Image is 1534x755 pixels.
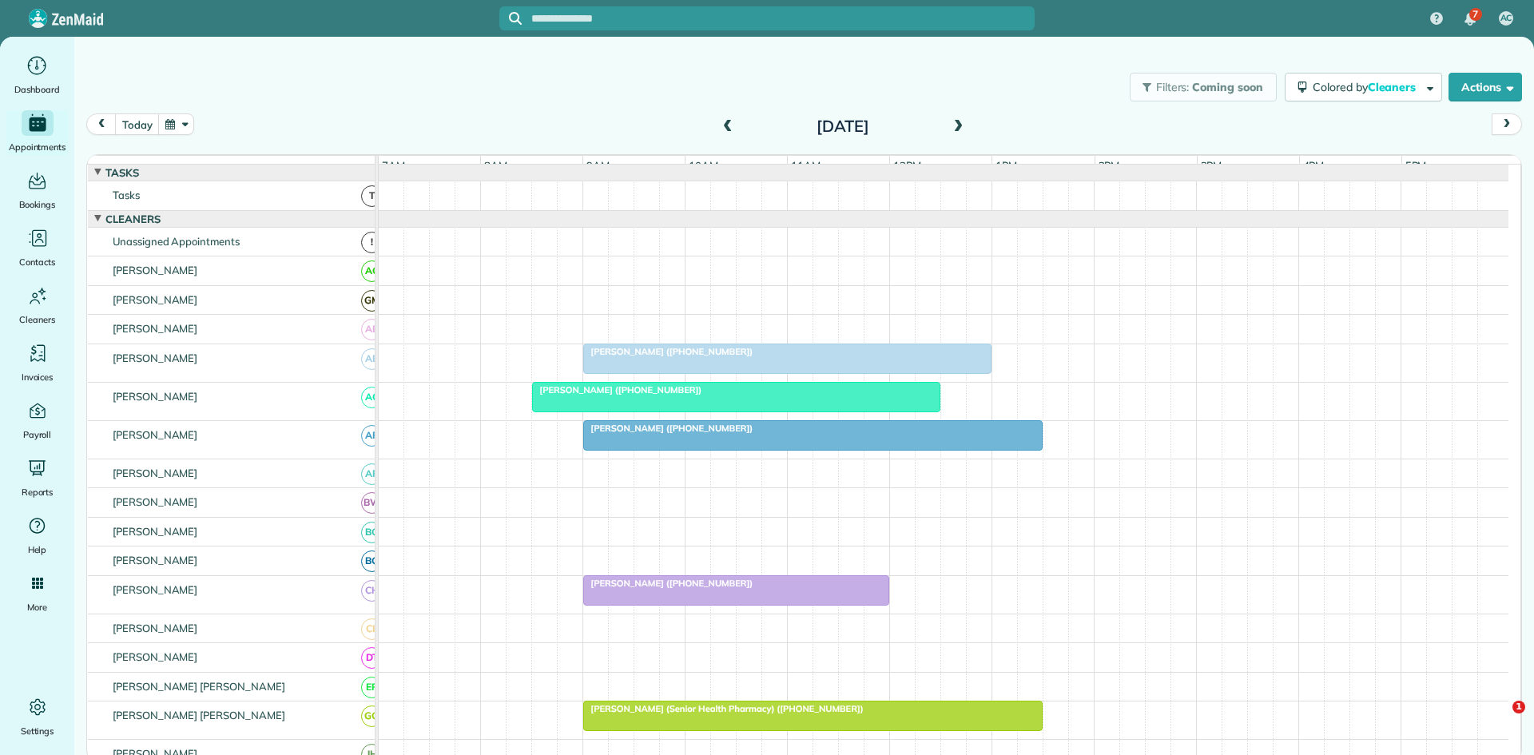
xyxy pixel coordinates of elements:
iframe: Intercom live chat [1480,701,1518,739]
span: AB [361,319,383,340]
span: Tasks [102,166,142,179]
a: Invoices [6,340,68,385]
span: Cleaners [19,312,55,328]
div: 7 unread notifications [1453,2,1487,37]
span: 8am [481,159,511,172]
span: Payroll [23,427,52,443]
span: [PERSON_NAME] [109,352,201,364]
span: [PERSON_NAME] [109,428,201,441]
span: AF [361,463,383,485]
span: 2pm [1095,159,1123,172]
span: GG [361,705,383,727]
span: Contacts [19,254,55,270]
span: AB [361,348,383,370]
span: [PERSON_NAME] [109,622,201,634]
span: ! [361,232,383,253]
a: Payroll [6,398,68,443]
span: [PERSON_NAME] [109,390,201,403]
span: 1 [1512,701,1525,713]
span: Invoices [22,369,54,385]
span: Colored by [1313,80,1421,94]
span: More [27,599,47,615]
span: GM [361,290,383,312]
button: Focus search [499,12,522,25]
span: [PERSON_NAME] [109,264,201,276]
span: 11am [788,159,824,172]
span: 4pm [1300,159,1328,172]
svg: Focus search [509,12,522,25]
span: [PERSON_NAME] [109,554,201,566]
span: [PERSON_NAME] (Senior Health Pharmacy) ([PHONE_NUMBER]) [582,703,864,714]
span: [PERSON_NAME] [109,525,201,538]
span: Tasks [109,189,143,201]
button: next [1492,113,1522,135]
span: Cleaners [102,213,164,225]
h2: [DATE] [743,117,943,135]
span: [PERSON_NAME] [PERSON_NAME] [109,709,288,721]
span: [PERSON_NAME] [109,583,201,596]
a: Reports [6,455,68,500]
span: EP [361,677,383,698]
span: 10am [686,159,721,172]
button: today [115,113,159,135]
span: AC [361,260,383,282]
span: Unassigned Appointments [109,235,243,248]
span: [PERSON_NAME] [109,322,201,335]
span: [PERSON_NAME] ([PHONE_NUMBER]) [582,346,753,357]
span: 1pm [992,159,1020,172]
span: DT [361,647,383,669]
span: CH [361,580,383,602]
span: [PERSON_NAME] ([PHONE_NUMBER]) [582,423,753,434]
a: Bookings [6,168,68,213]
a: Cleaners [6,283,68,328]
span: BG [361,550,383,572]
span: [PERSON_NAME] [PERSON_NAME] [109,680,288,693]
span: Coming soon [1192,80,1264,94]
span: Filters: [1156,80,1190,94]
span: AC [361,387,383,408]
span: BW [361,492,383,514]
span: T [361,185,383,207]
a: Dashboard [6,53,68,97]
span: Cleaners [1368,80,1419,94]
span: Help [28,542,47,558]
span: 12pm [890,159,924,172]
span: 5pm [1402,159,1430,172]
button: prev [86,113,117,135]
a: Appointments [6,110,68,155]
span: Reports [22,484,54,500]
a: Help [6,513,68,558]
button: Actions [1449,73,1522,101]
span: 3pm [1198,159,1226,172]
span: CL [361,618,383,640]
span: AF [361,425,383,447]
span: [PERSON_NAME] [109,650,201,663]
span: [PERSON_NAME] [109,293,201,306]
span: Bookings [19,197,56,213]
span: [PERSON_NAME] [109,467,201,479]
a: Contacts [6,225,68,270]
span: BC [361,522,383,543]
span: 7am [379,159,408,172]
a: Settings [6,694,68,739]
button: Colored byCleaners [1285,73,1442,101]
span: AC [1500,12,1512,25]
span: [PERSON_NAME] ([PHONE_NUMBER]) [582,578,753,589]
span: Settings [21,723,54,739]
span: 9am [583,159,613,172]
span: Appointments [9,139,66,155]
span: [PERSON_NAME] ([PHONE_NUMBER]) [531,384,702,395]
span: [PERSON_NAME] [109,495,201,508]
span: 7 [1472,8,1478,21]
span: Dashboard [14,81,60,97]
